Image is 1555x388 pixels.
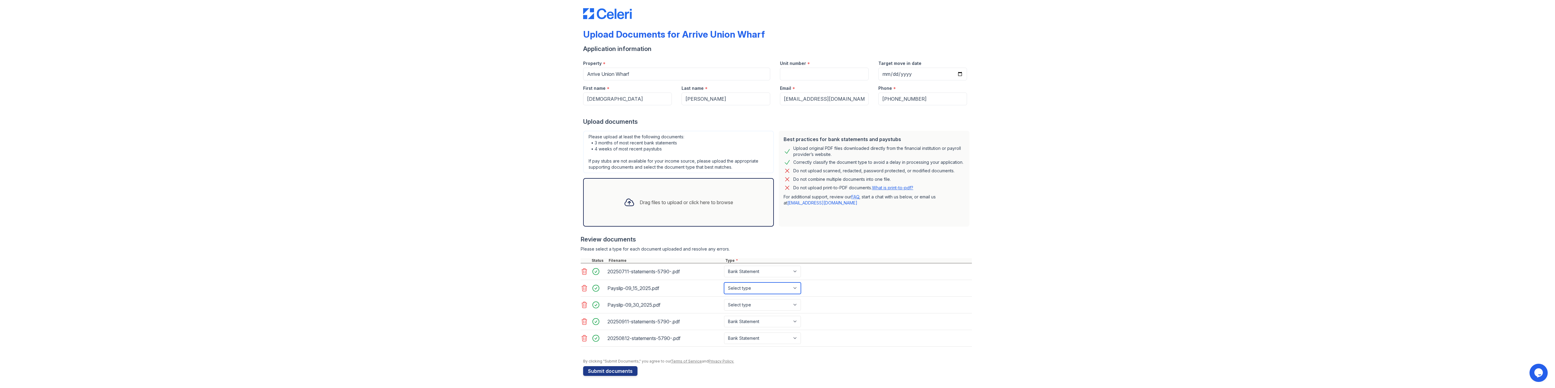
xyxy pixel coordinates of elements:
[583,117,972,126] div: Upload documents
[784,194,965,206] p: For additional support, review our , start a chat with us below, or email us at
[583,85,606,91] label: First name
[583,359,972,364] div: By clicking "Submit Documents," you agree to our and
[583,60,602,66] label: Property
[793,185,913,191] p: Do not upload print-to-PDF documents.
[583,29,765,40] div: Upload Documents for Arrive Union Wharf
[793,159,963,166] div: Correctly classify the document type to avoid a delay in processing your application.
[784,136,965,143] div: Best practices for bank statements and paystubs
[872,185,913,190] a: What is print-to-pdf?
[607,317,722,326] div: 20250911-statements-5790-.pdf
[671,359,702,363] a: Terms of Service
[851,194,859,199] a: FAQ
[878,85,892,91] label: Phone
[607,300,722,310] div: Payslip-09_30_2025.pdf
[724,258,972,263] div: Type
[878,60,921,66] label: Target move in date
[581,235,972,244] div: Review documents
[682,85,704,91] label: Last name
[787,200,857,205] a: [EMAIL_ADDRESS][DOMAIN_NAME]
[581,246,972,252] div: Please select a type for each document uploaded and resolve any errors.
[583,45,972,53] div: Application information
[793,167,955,174] div: Do not upload scanned, redacted, password protected, or modified documents.
[607,267,722,276] div: 20250711-statements-5790-.pdf
[583,366,637,376] button: Submit documents
[607,283,722,293] div: Payslip-09_15_2025.pdf
[1529,364,1549,382] iframe: chat widget
[709,359,734,363] a: Privacy Policy.
[607,333,722,343] div: 20250812-statements-5790-.pdf
[607,258,724,263] div: Filename
[780,60,806,66] label: Unit number
[583,131,774,173] div: Please upload at least the following documents: • 3 months of most recent bank statements • 4 wee...
[583,8,632,19] img: CE_Logo_Blue-a8612792a0a2168367f1c8372b55b34899dd931a85d93a1a3d3e32e68fde9ad4.png
[793,145,965,157] div: Upload original PDF files downloaded directly from the financial institution or payroll provider’...
[780,85,791,91] label: Email
[640,199,733,206] div: Drag files to upload or click here to browse
[793,176,891,183] div: Do not combine multiple documents into one file.
[590,258,607,263] div: Status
